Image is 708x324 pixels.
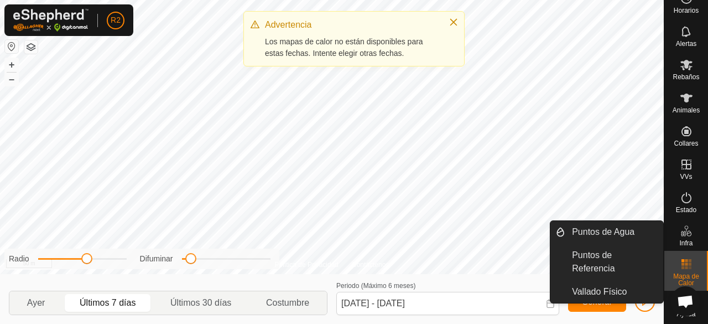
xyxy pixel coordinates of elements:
span: Últimos 30 días [170,296,231,310]
a: Puntos de Agua [565,221,663,243]
a: Política de Privacidad [275,260,339,270]
span: Estado [676,207,696,213]
label: Periodo (Máximo 6 meses) [336,282,415,290]
span: VVs [680,173,692,180]
span: Costumbre [266,296,309,310]
li: Puntos de Agua [550,221,663,243]
button: + [5,58,18,71]
li: Vallado Físico [550,281,663,303]
div: Chat abierto [670,286,700,316]
span: Mapa de Calor [667,273,705,286]
label: Difuminar [140,253,173,265]
img: Logo Gallagher [13,9,88,32]
label: Radio [9,253,29,265]
span: Puntos de Referencia [572,249,657,275]
div: Advertencia [265,18,438,32]
span: Vallado Físico [572,285,627,299]
li: Puntos de Referencia [550,244,663,280]
a: Vallado Físico [565,281,663,303]
button: – [5,73,18,86]
span: Animales [673,107,700,114]
span: Puntos de Agua [572,225,634,239]
span: Ayer [27,296,45,310]
a: Puntos de Referencia [565,244,663,280]
a: Ayuda [664,291,708,322]
span: Alertas [676,40,696,47]
span: Infra [679,240,693,246]
button: Capas del Mapa [24,40,38,54]
div: Los mapas de calor no están disponibles para estas fechas. Intente elegir otras fechas. [265,36,438,59]
span: Ayuda [677,311,696,317]
span: Collares [674,140,698,147]
span: Horarios [674,7,699,14]
span: R2 [111,14,121,26]
span: Últimos 7 días [80,296,136,310]
span: Rebaños [673,74,699,80]
button: Close [446,14,461,30]
button: Restablecer Mapa [5,40,18,53]
a: Contáctenos [352,260,389,270]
